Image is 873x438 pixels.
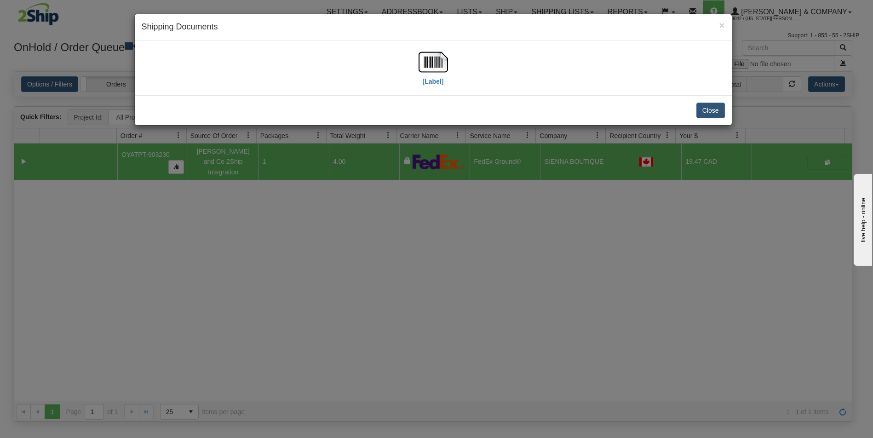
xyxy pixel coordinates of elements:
[719,20,724,30] span: ×
[719,20,724,30] button: Close
[142,21,725,33] h4: Shipping Documents
[696,103,725,118] button: Close
[852,172,872,266] iframe: chat widget
[7,8,85,15] div: live help - online
[423,77,444,86] label: [Label]
[419,58,448,85] a: [Label]
[419,47,448,77] img: barcode.jpg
